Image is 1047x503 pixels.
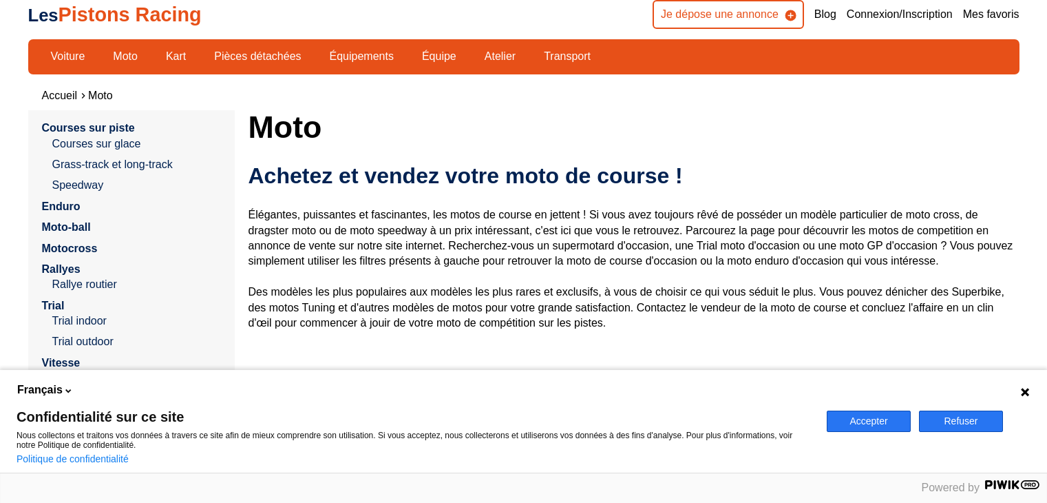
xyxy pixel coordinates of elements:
[42,201,81,212] a: Enduro
[922,482,980,493] span: Powered by
[963,7,1019,22] a: Mes favoris
[52,157,221,172] a: Grass-track et long-track
[205,45,310,68] a: Pièces détachées
[248,207,1019,331] p: Élégantes, puissantes et fascinantes, les motos de course en jettent ! Si vous avez toujours rêvé...
[847,7,953,22] a: Connexion/Inscription
[28,6,59,25] span: Les
[476,45,525,68] a: Atelier
[28,3,202,25] a: LesPistons Racing
[52,314,221,329] a: Trial indoor
[535,45,600,68] a: Transport
[42,221,91,233] a: Moto-ball
[17,382,63,398] span: Français
[42,263,81,275] a: Rallyes
[827,411,911,432] button: Accepter
[17,431,810,450] p: Nous collectons et traitons vos données à travers ce site afin de mieux comprendre son utilisatio...
[248,162,1019,189] h2: Achetez et vendez votre moto de course !
[42,300,65,311] a: Trial
[42,45,94,68] a: Voiture
[42,122,135,134] a: Courses sur piste
[52,277,221,292] a: Rallye routier
[104,45,147,68] a: Moto
[52,178,221,193] a: Speedway
[88,90,113,101] a: Moto
[42,357,81,369] a: Vitesse
[52,334,221,349] a: Trial outdoor
[413,45,465,68] a: Équipe
[17,453,129,464] a: Politique de confidentialité
[814,7,836,22] a: Blog
[52,136,221,152] a: Courses sur glace
[248,110,1019,143] h1: Moto
[42,90,78,101] a: Accueil
[42,243,98,254] a: Motocross
[157,45,195,68] a: Kart
[321,45,403,68] a: Équipements
[919,411,1003,432] button: Refuser
[17,410,810,424] span: Confidentialité sur ce site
